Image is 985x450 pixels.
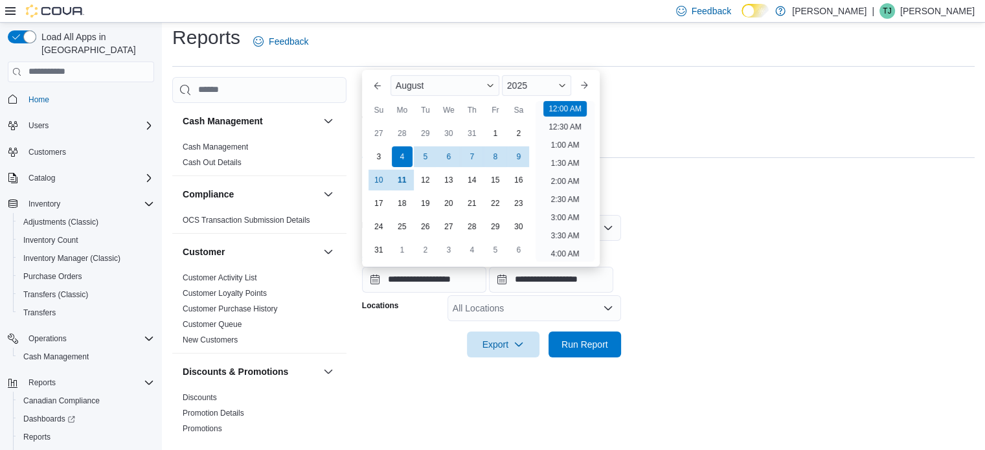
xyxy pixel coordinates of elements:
[462,146,482,167] div: day-7
[438,240,459,260] div: day-3
[23,271,82,282] span: Purchase Orders
[269,35,308,48] span: Feedback
[485,170,506,190] div: day-15
[438,170,459,190] div: day-13
[438,193,459,214] div: day-20
[392,170,413,190] div: day-11
[23,432,51,442] span: Reports
[502,75,571,96] div: Button. Open the year selector. 2025 is currently selected.
[23,170,60,186] button: Catalog
[321,364,336,379] button: Discounts & Promotions
[23,196,154,212] span: Inventory
[321,113,336,129] button: Cash Management
[23,144,154,160] span: Customers
[183,365,288,378] h3: Discounts & Promotions
[18,232,154,248] span: Inventory Count
[18,287,93,302] a: Transfers (Classic)
[507,80,527,91] span: 2025
[23,308,56,318] span: Transfers
[438,216,459,237] div: day-27
[561,338,608,351] span: Run Report
[18,251,154,266] span: Inventory Manager (Classic)
[183,424,222,433] a: Promotions
[183,304,278,313] a: Customer Purchase History
[3,117,159,135] button: Users
[508,170,529,190] div: day-16
[545,210,584,225] li: 3:00 AM
[28,147,66,157] span: Customers
[462,100,482,120] div: Th
[183,273,257,282] a: Customer Activity List
[415,216,436,237] div: day-26
[392,240,413,260] div: day-1
[23,118,54,133] button: Users
[368,170,389,190] div: day-10
[183,365,318,378] button: Discounts & Promotions
[883,3,891,19] span: TJ
[248,28,313,54] a: Feedback
[392,100,413,120] div: Mo
[183,115,318,128] button: Cash Management
[13,231,159,249] button: Inventory Count
[462,216,482,237] div: day-28
[415,170,436,190] div: day-12
[183,142,248,152] span: Cash Management
[23,170,154,186] span: Catalog
[415,123,436,144] div: day-29
[392,146,413,167] div: day-4
[485,240,506,260] div: day-5
[18,214,104,230] a: Adjustments (Classic)
[485,216,506,237] div: day-29
[3,90,159,109] button: Home
[879,3,895,19] div: TJ Jacobs
[485,123,506,144] div: day-1
[872,3,874,19] p: |
[28,333,67,344] span: Operations
[368,100,389,120] div: Su
[742,17,742,18] span: Dark Mode
[183,392,217,403] span: Discounts
[183,157,242,168] span: Cash Out Details
[183,158,242,167] a: Cash Out Details
[18,429,154,445] span: Reports
[18,251,126,266] a: Inventory Manager (Classic)
[367,75,388,96] button: Previous Month
[18,349,94,365] a: Cash Management
[183,408,244,418] span: Promotion Details
[23,352,89,362] span: Cash Management
[183,319,242,330] span: Customer Queue
[368,240,389,260] div: day-31
[392,216,413,237] div: day-25
[183,115,263,128] h3: Cash Management
[13,428,159,446] button: Reports
[415,240,436,260] div: day-2
[508,216,529,237] div: day-30
[508,123,529,144] div: day-2
[183,245,225,258] h3: Customer
[392,193,413,214] div: day-18
[396,80,424,91] span: August
[508,100,529,120] div: Sa
[368,193,389,214] div: day-17
[26,5,84,17] img: Cova
[321,186,336,202] button: Compliance
[362,300,399,311] label: Locations
[18,429,56,445] a: Reports
[485,193,506,214] div: day-22
[183,289,267,298] a: Customer Loyalty Points
[368,123,389,144] div: day-27
[28,95,49,105] span: Home
[23,217,98,227] span: Adjustments (Classic)
[3,374,159,392] button: Reports
[574,75,594,96] button: Next month
[467,332,539,357] button: Export
[183,245,318,258] button: Customer
[543,101,587,117] li: 12:00 AM
[3,142,159,161] button: Customers
[172,139,346,175] div: Cash Management
[3,195,159,213] button: Inventory
[792,3,866,19] p: [PERSON_NAME]
[545,246,584,262] li: 4:00 AM
[18,411,154,427] span: Dashboards
[23,118,154,133] span: Users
